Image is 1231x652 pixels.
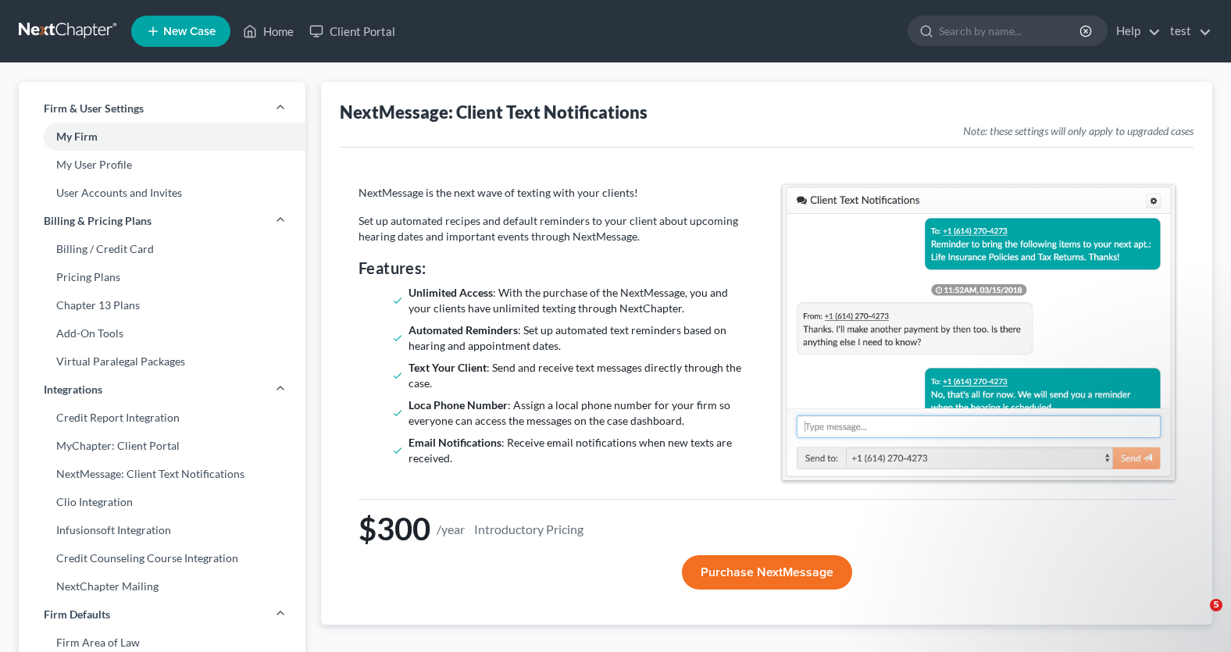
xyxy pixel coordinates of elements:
small: /year [437,522,465,536]
li: : With the purchase of the NextMessage, you and your clients have unlimited texting through NextC... [409,285,745,316]
a: Firm Defaults [19,600,305,629]
strong: Text Your Client [409,361,487,374]
span: Billing & Pricing Plans [44,213,152,229]
h1: $300 [359,512,1175,546]
a: NextChapter Mailing [19,572,305,600]
a: NextMessage: Client Text Notifications [19,460,305,488]
span: Integrations [44,382,102,397]
a: MyChapter: Client Portal [19,432,305,460]
span: 5 [1210,599,1222,611]
button: Purchase NextMessage [682,555,852,590]
h4: Features: [359,257,751,279]
li: : Receive email notifications when new texts are received. [409,435,745,466]
p: Set up automated recipes and default reminders to your client about upcoming hearing dates and im... [359,213,751,244]
a: test [1162,17,1211,45]
a: Billing & Pricing Plans [19,207,305,235]
a: User Accounts and Invites [19,179,305,207]
a: Home [235,17,302,45]
a: My Firm [19,123,305,151]
p: NextMessage is the next wave of texting with your clients! [359,185,751,201]
a: Infusionsoft Integration [19,516,305,544]
span: New Case [163,26,216,37]
strong: Unlimited Access [409,286,493,299]
input: Search by name... [939,16,1082,45]
a: Add-On Tools [19,319,305,347]
li: : Set up automated text reminders based on hearing and appointment dates. [409,322,745,354]
span: Note: these settings will only apply to upgraded cases [963,123,1194,139]
a: Billing / Credit Card [19,235,305,263]
iframe: Intercom live chat [1178,599,1215,636]
img: NextMessage Dashboard [783,185,1176,480]
a: Credit Report Integration [19,404,305,432]
a: Integrations [19,376,305,404]
a: Client Portal [302,17,403,45]
a: Virtual Paralegal Packages [19,347,305,376]
div: NextMessage: Client Text Notifications [340,101,1194,123]
small: Introductory Pricing [471,519,587,539]
a: Clio Integration [19,488,305,516]
span: Firm Defaults [44,607,110,622]
li: : Assign a local phone number for your firm so everyone can access the messages on the case dashb... [409,397,745,429]
strong: Email Notifications [409,436,501,449]
a: Chapter 13 Plans [19,291,305,319]
a: Credit Counseling Course Integration [19,544,305,572]
strong: Automated Reminders [409,323,518,337]
span: Firm & User Settings [44,101,144,116]
li: : Send and receive text messages directly through the case. [409,360,745,391]
strong: Loca Phone Number [409,398,508,412]
a: Firm & User Settings [19,94,305,123]
a: Pricing Plans [19,263,305,291]
a: Help [1108,17,1161,45]
a: My User Profile [19,151,305,179]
